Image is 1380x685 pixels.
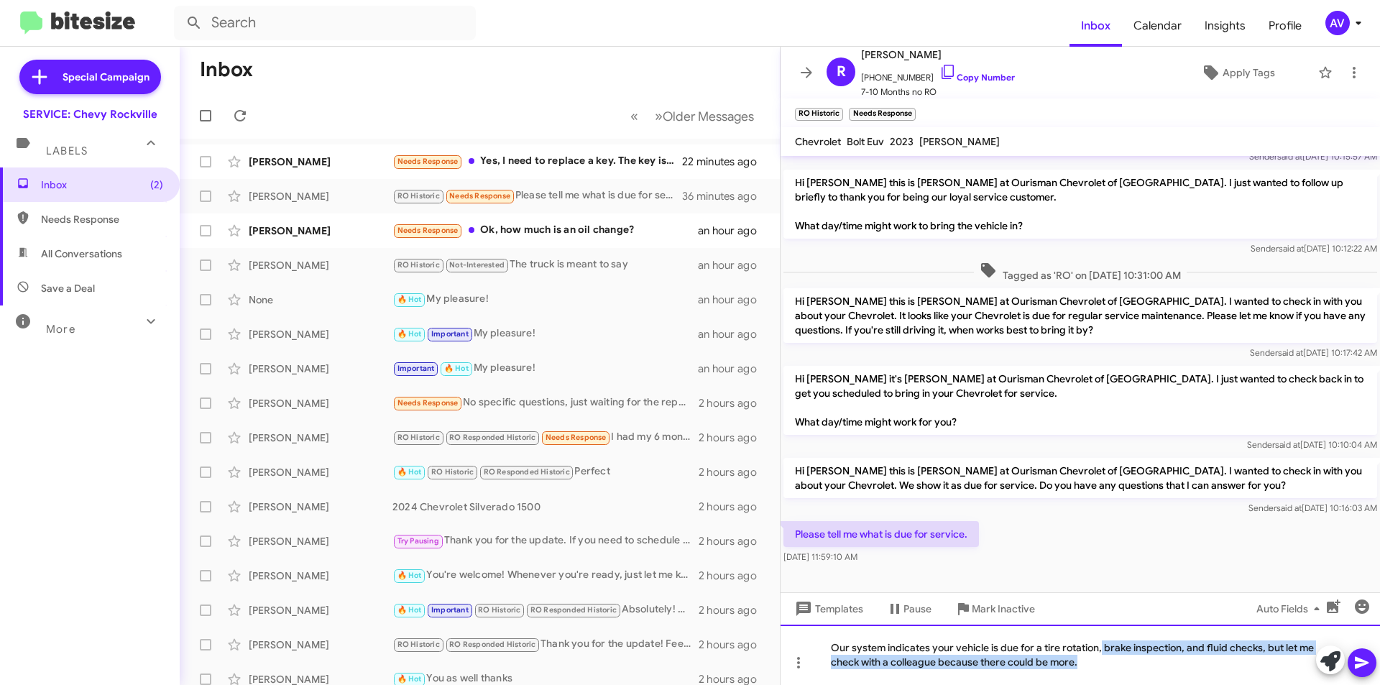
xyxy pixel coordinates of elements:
[397,329,422,339] span: 🔥 Hot
[392,188,682,204] div: Please tell me what is due for service.
[699,603,768,617] div: 2 hours ago
[449,433,535,442] span: RO Responded Historic
[699,534,768,548] div: 2 hours ago
[546,433,607,442] span: Needs Response
[698,224,768,238] div: an hour ago
[699,500,768,514] div: 2 hours ago
[392,602,699,618] div: Absolutely! We can schedule your appointment for October. Please let me know what date works best...
[397,571,422,580] span: 🔥 Hot
[1279,243,1304,254] span: said at
[890,135,914,148] span: 2023
[200,58,253,81] h1: Inbox
[1251,243,1377,254] span: Sender [DATE] 10:12:22 AM
[397,674,422,684] span: 🔥 Hot
[1122,5,1193,47] a: Calendar
[46,144,88,157] span: Labels
[861,85,1015,99] span: 7-10 Months no RO
[1249,151,1377,162] span: Sender [DATE] 10:15:57 AM
[943,596,1046,622] button: Mark Inactive
[1069,5,1122,47] a: Inbox
[781,625,1380,685] div: Our system indicates your vehicle is due for a tire rotation, brake inspection, and fluid checks,...
[861,46,1015,63] span: [PERSON_NAME]
[783,521,979,547] p: Please tell me what is due for service.
[41,247,122,261] span: All Conversations
[783,170,1377,239] p: Hi [PERSON_NAME] this is [PERSON_NAME] at Ourisman Chevrolet of [GEOGRAPHIC_DATA]. I just wanted ...
[783,366,1377,435] p: Hi [PERSON_NAME] it's [PERSON_NAME] at Ourisman Chevrolet of [GEOGRAPHIC_DATA]. I just wanted to ...
[249,465,392,479] div: [PERSON_NAME]
[1276,502,1302,513] span: said at
[392,567,699,584] div: You're welcome! Whenever you're ready, just let me know how I can assist in scheduling that appoi...
[1193,5,1257,47] a: Insights
[41,281,95,295] span: Save a Deal
[1256,596,1325,622] span: Auto Fields
[698,293,768,307] div: an hour ago
[392,464,699,480] div: Perfect
[699,638,768,652] div: 2 hours ago
[249,500,392,514] div: [PERSON_NAME]
[974,262,1187,282] span: Tagged as 'RO' on [DATE] 10:31:00 AM
[397,295,422,304] span: 🔥 Hot
[847,135,884,148] span: Bolt Euv
[698,362,768,376] div: an hour ago
[397,640,440,649] span: RO Historic
[397,157,459,166] span: Needs Response
[431,329,469,339] span: Important
[46,323,75,336] span: More
[397,467,422,477] span: 🔥 Hot
[837,60,846,83] span: R
[392,429,699,446] div: I had my 6 month oil change about a month ago. Is there something else?
[392,222,698,239] div: Ok, how much is an oil change?
[397,536,439,546] span: Try Pausing
[449,260,505,270] span: Not-Interested
[1275,439,1300,450] span: said at
[392,360,698,377] div: My pleasure!
[174,6,476,40] input: Search
[783,551,857,562] span: [DATE] 11:59:10 AM
[682,189,768,203] div: 36 minutes ago
[249,327,392,341] div: [PERSON_NAME]
[249,569,392,583] div: [PERSON_NAME]
[630,107,638,125] span: «
[41,212,163,226] span: Needs Response
[249,534,392,548] div: [PERSON_NAME]
[1248,502,1377,513] span: Sender [DATE] 10:16:03 AM
[397,226,459,235] span: Needs Response
[1257,5,1313,47] a: Profile
[663,109,754,124] span: Older Messages
[23,107,157,121] div: SERVICE: Chevy Rockville
[781,596,875,622] button: Templates
[939,72,1015,83] a: Copy Number
[431,605,469,615] span: Important
[622,101,647,131] button: Previous
[392,533,699,549] div: Thank you for the update. If you need to schedule service when you return, feel free to reach out...
[795,135,841,148] span: Chevrolet
[622,101,763,131] nav: Page navigation example
[392,153,682,170] div: Yes, I need to replace a key. The key is working but plastic broken Also I am having the same pro...
[392,636,699,653] div: Thank you for the update! Feel free to reach out whenever your ready to schedule an appointment!
[783,288,1377,343] p: Hi [PERSON_NAME] this is [PERSON_NAME] at Ourisman Chevrolet of [GEOGRAPHIC_DATA]. I wanted to ch...
[249,293,392,307] div: None
[150,178,163,192] span: (2)
[392,395,699,411] div: No specific questions, just waiting for the report
[397,191,440,201] span: RO Historic
[449,191,510,201] span: Needs Response
[19,60,161,94] a: Special Campaign
[249,431,392,445] div: [PERSON_NAME]
[655,107,663,125] span: »
[397,364,435,373] span: Important
[1250,347,1377,358] span: Sender [DATE] 10:17:42 AM
[249,224,392,238] div: [PERSON_NAME]
[397,433,440,442] span: RO Historic
[392,291,698,308] div: My pleasure!
[903,596,931,622] span: Pause
[698,327,768,341] div: an hour ago
[875,596,943,622] button: Pause
[1247,439,1377,450] span: Sender [DATE] 10:10:04 AM
[431,467,474,477] span: RO Historic
[249,189,392,203] div: [PERSON_NAME]
[1277,151,1302,162] span: said at
[41,178,163,192] span: Inbox
[861,63,1015,85] span: [PHONE_NUMBER]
